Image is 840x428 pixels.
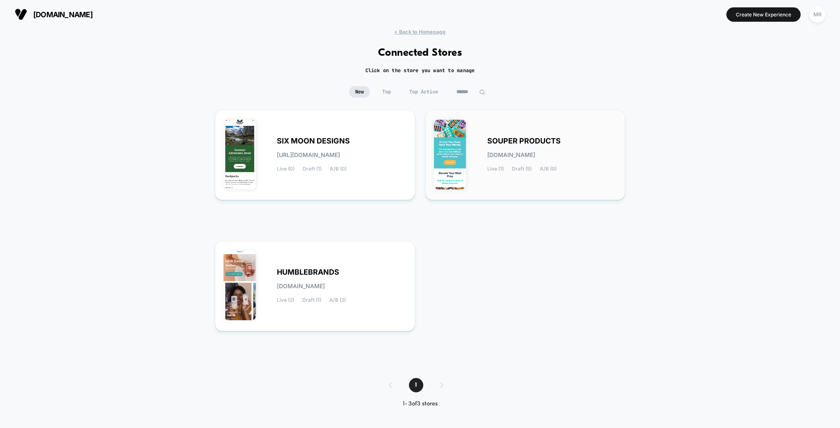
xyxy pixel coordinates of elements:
[512,166,532,172] span: Draft (5)
[409,378,423,392] span: 1
[487,166,504,172] span: Live (1)
[303,166,322,172] span: Draft (1)
[378,47,462,59] h1: Connected Stores
[224,251,256,321] img: HUMBLEBRANDS
[434,120,466,189] img: SOUPER_PRODUCTS
[15,8,27,20] img: Visually logo
[403,86,444,98] span: Top Active
[807,6,828,23] button: MR
[394,29,445,35] span: < Back to Homepage
[277,138,350,144] span: SIX MOON DESIGNS
[329,297,346,303] span: A/B (2)
[349,86,370,98] span: New
[540,166,557,172] span: A/B (0)
[376,86,397,98] span: Top
[277,269,339,275] span: HUMBLEBRANDS
[302,297,321,303] span: Draft (1)
[487,138,561,144] span: SOUPER PRODUCTS
[381,401,460,408] div: 1 - 3 of 3 stores
[277,297,294,303] span: Live (2)
[12,8,95,21] button: [DOMAIN_NAME]
[809,7,825,23] div: MR
[277,152,340,158] span: [URL][DOMAIN_NAME]
[277,166,294,172] span: Live (0)
[330,166,347,172] span: A/B (0)
[726,7,801,22] button: Create New Experience
[365,67,475,74] h2: Click on the store you want to manage
[479,89,485,95] img: edit
[33,10,93,19] span: [DOMAIN_NAME]
[224,120,256,189] img: SIX_MOON_DESIGNS
[487,152,535,158] span: [DOMAIN_NAME]
[277,283,325,289] span: [DOMAIN_NAME]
